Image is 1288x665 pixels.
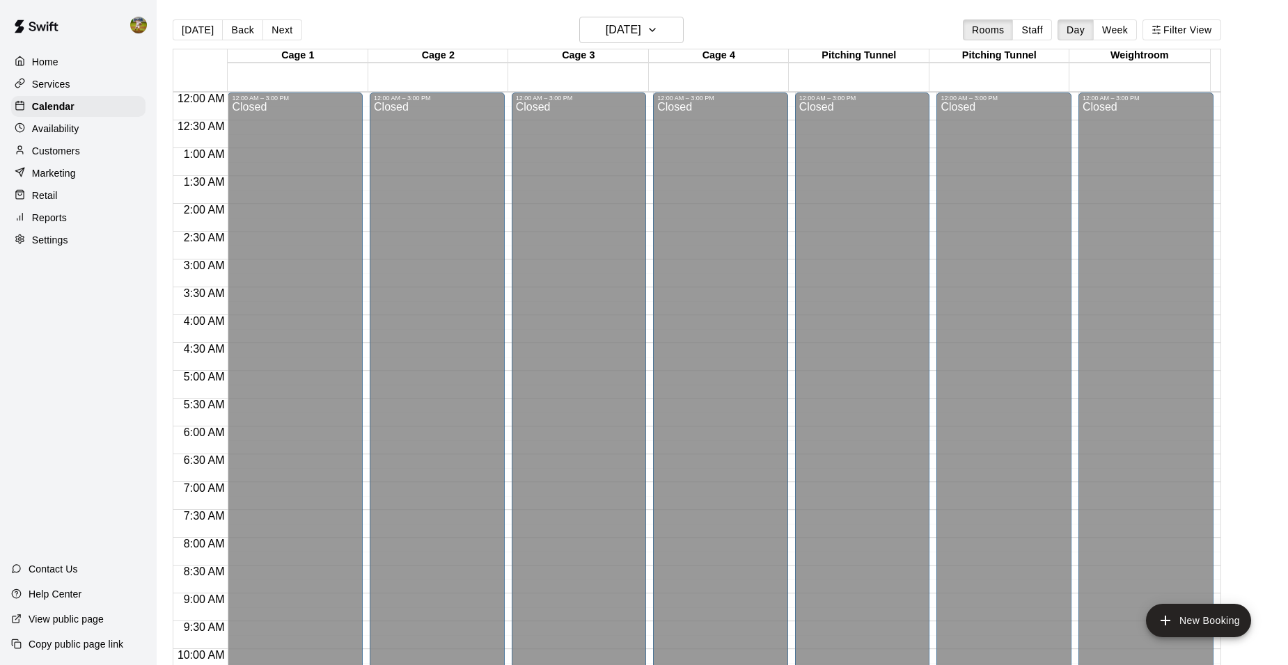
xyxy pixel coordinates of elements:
[11,51,146,72] a: Home
[649,49,790,63] div: Cage 4
[180,148,228,160] span: 1:00 AM
[180,426,228,438] span: 6:00 AM
[1093,19,1137,40] button: Week
[11,141,146,161] a: Customers
[180,566,228,577] span: 8:30 AM
[657,95,784,102] div: 12:00 AM – 3:00 PM
[1069,49,1210,63] div: Weightroom
[29,562,78,576] p: Contact Us
[32,189,58,202] p: Retail
[180,399,228,410] span: 5:30 AM
[579,17,684,43] button: [DATE]
[11,163,146,184] a: Marketing
[32,99,74,113] p: Calendar
[174,93,228,104] span: 12:00 AM
[180,176,228,188] span: 1:30 AM
[180,371,228,383] span: 5:00 AM
[180,343,228,355] span: 4:30 AM
[180,538,228,550] span: 8:00 AM
[606,20,641,40] h6: [DATE]
[374,95,501,102] div: 12:00 AM – 3:00 PM
[1083,95,1209,102] div: 12:00 AM – 3:00 PM
[180,482,228,494] span: 7:00 AM
[789,49,929,63] div: Pitching Tunnel
[11,74,146,95] a: Services
[180,510,228,522] span: 7:30 AM
[1058,19,1094,40] button: Day
[180,593,228,605] span: 9:00 AM
[32,144,80,158] p: Customers
[941,95,1067,102] div: 12:00 AM – 3:00 PM
[32,55,58,69] p: Home
[180,315,228,327] span: 4:00 AM
[516,95,643,102] div: 12:00 AM – 3:00 PM
[11,230,146,250] a: Settings
[32,233,68,247] p: Settings
[174,120,228,132] span: 12:30 AM
[1012,19,1052,40] button: Staff
[180,259,228,271] span: 3:00 AM
[11,185,146,206] a: Retail
[174,649,228,661] span: 10:00 AM
[180,454,228,466] span: 6:30 AM
[32,166,76,180] p: Marketing
[29,587,81,601] p: Help Center
[180,204,228,216] span: 2:00 AM
[929,49,1070,63] div: Pitching Tunnel
[32,77,70,91] p: Services
[799,95,926,102] div: 12:00 AM – 3:00 PM
[11,96,146,117] a: Calendar
[11,118,146,139] a: Availability
[32,122,79,136] p: Availability
[180,232,228,243] span: 2:30 AM
[508,49,649,63] div: Cage 3
[228,49,368,63] div: Cage 1
[127,11,157,39] div: Jhonny Montoya
[222,19,263,40] button: Back
[29,637,123,651] p: Copy public page link
[180,621,228,633] span: 9:30 AM
[232,95,359,102] div: 12:00 AM – 3:00 PM
[11,207,146,228] a: Reports
[29,612,104,626] p: View public page
[368,49,509,63] div: Cage 2
[1146,604,1251,637] button: add
[32,211,67,225] p: Reports
[1142,19,1220,40] button: Filter View
[180,287,228,299] span: 3:30 AM
[173,19,223,40] button: [DATE]
[963,19,1013,40] button: Rooms
[262,19,301,40] button: Next
[130,17,147,33] img: Jhonny Montoya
